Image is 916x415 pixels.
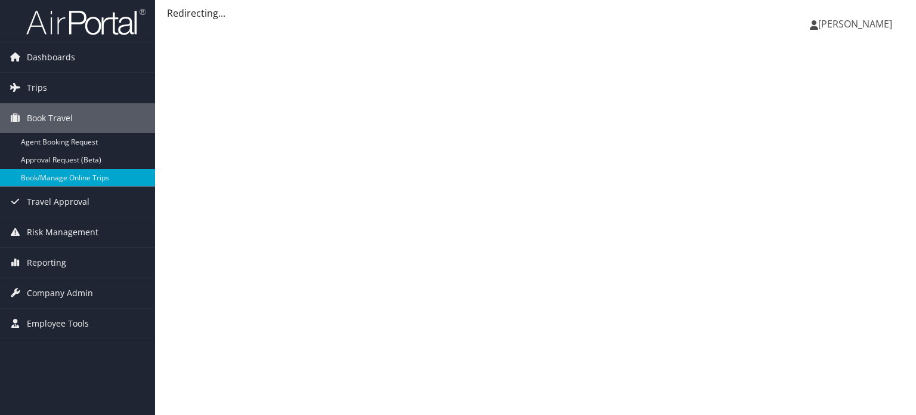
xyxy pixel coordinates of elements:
img: airportal-logo.png [26,8,146,36]
a: [PERSON_NAME] [810,6,904,42]
span: Reporting [27,248,66,278]
span: Employee Tools [27,309,89,339]
span: Travel Approval [27,187,89,217]
div: Redirecting... [167,6,904,20]
span: Risk Management [27,217,98,247]
span: Book Travel [27,103,73,133]
span: Company Admin [27,278,93,308]
span: [PERSON_NAME] [818,17,892,30]
span: Dashboards [27,42,75,72]
span: Trips [27,73,47,103]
